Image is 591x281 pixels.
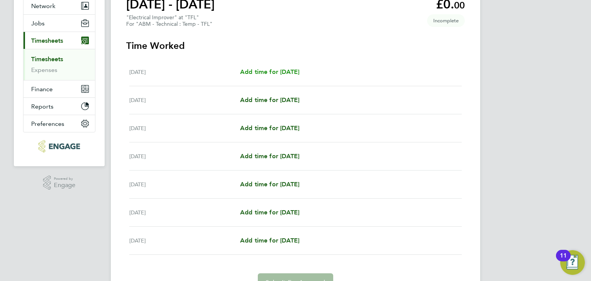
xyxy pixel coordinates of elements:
[126,40,465,52] h3: Time Worked
[560,250,585,275] button: Open Resource Center, 11 new notifications
[23,32,95,49] button: Timesheets
[31,85,53,93] span: Finance
[126,21,212,27] div: For "ABM - Technical : Temp - TFL"
[240,152,299,161] a: Add time for [DATE]
[427,14,465,27] span: This timesheet is Incomplete.
[240,208,299,217] a: Add time for [DATE]
[23,80,95,97] button: Finance
[23,98,95,115] button: Reports
[129,236,240,245] div: [DATE]
[23,115,95,132] button: Preferences
[240,68,299,75] span: Add time for [DATE]
[54,182,75,189] span: Engage
[129,152,240,161] div: [DATE]
[240,209,299,216] span: Add time for [DATE]
[23,49,95,80] div: Timesheets
[240,124,299,132] span: Add time for [DATE]
[129,208,240,217] div: [DATE]
[31,20,45,27] span: Jobs
[240,96,299,104] span: Add time for [DATE]
[240,237,299,244] span: Add time for [DATE]
[23,15,95,32] button: Jobs
[38,140,80,152] img: txmrecruit-logo-retina.png
[43,176,76,190] a: Powered byEngage
[240,124,299,133] a: Add time for [DATE]
[240,180,299,189] a: Add time for [DATE]
[54,176,75,182] span: Powered by
[240,152,299,160] span: Add time for [DATE]
[129,95,240,105] div: [DATE]
[126,14,212,27] div: "Electrical Improver" at "TFL"
[129,67,240,77] div: [DATE]
[31,120,64,127] span: Preferences
[129,180,240,189] div: [DATE]
[31,66,57,74] a: Expenses
[240,95,299,105] a: Add time for [DATE]
[31,37,63,44] span: Timesheets
[31,55,63,63] a: Timesheets
[240,236,299,245] a: Add time for [DATE]
[129,124,240,133] div: [DATE]
[23,140,95,152] a: Go to home page
[31,2,55,10] span: Network
[560,256,567,266] div: 11
[240,181,299,188] span: Add time for [DATE]
[240,67,299,77] a: Add time for [DATE]
[31,103,53,110] span: Reports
